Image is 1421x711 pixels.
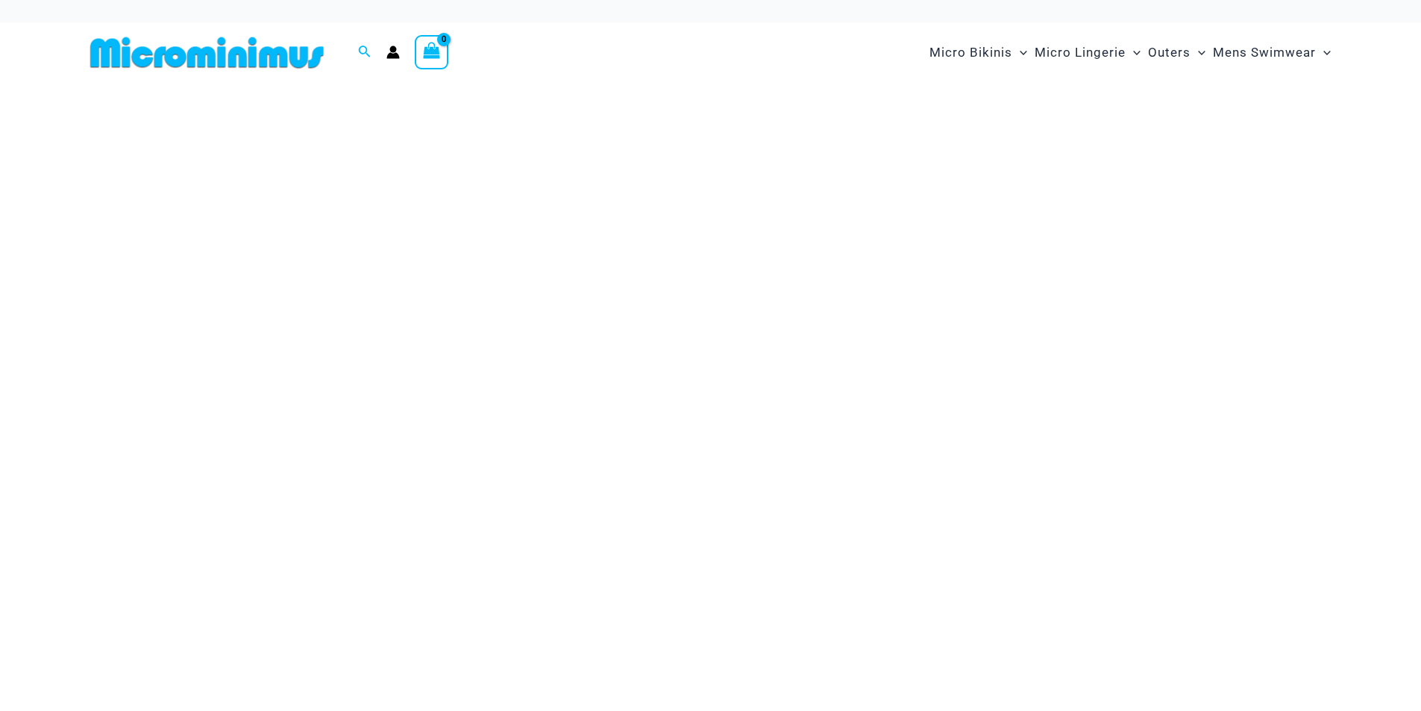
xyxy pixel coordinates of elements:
a: Account icon link [386,46,400,59]
a: Micro LingerieMenu ToggleMenu Toggle [1031,30,1144,75]
a: View Shopping Cart, empty [415,35,449,69]
a: Mens SwimwearMenu ToggleMenu Toggle [1209,30,1334,75]
span: Outers [1148,34,1191,72]
span: Mens Swimwear [1213,34,1316,72]
a: Search icon link [358,43,371,62]
a: OutersMenu ToggleMenu Toggle [1144,30,1209,75]
span: Menu Toggle [1316,34,1331,72]
span: Menu Toggle [1012,34,1027,72]
a: Micro BikinisMenu ToggleMenu Toggle [926,30,1031,75]
span: Micro Lingerie [1035,34,1126,72]
span: Menu Toggle [1191,34,1205,72]
span: Micro Bikinis [929,34,1012,72]
nav: Site Navigation [923,28,1337,78]
span: Menu Toggle [1126,34,1141,72]
img: MM SHOP LOGO FLAT [84,36,330,69]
